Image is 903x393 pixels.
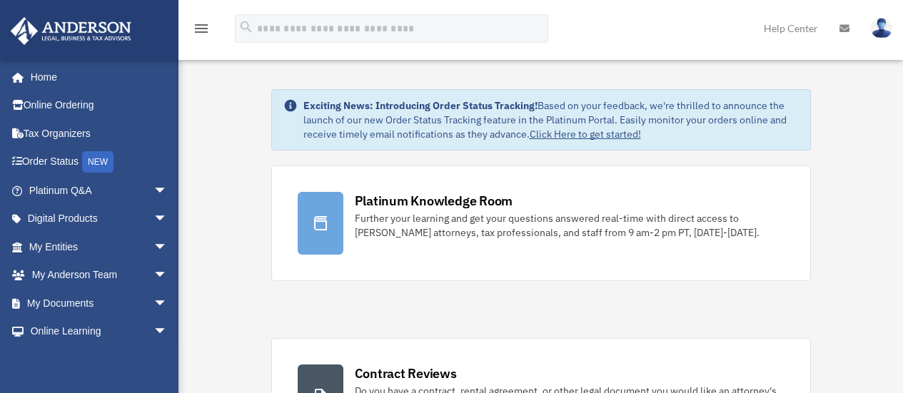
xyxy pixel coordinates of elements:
[10,317,189,346] a: Online Learningarrow_drop_down
[82,151,113,173] div: NEW
[10,63,182,91] a: Home
[10,119,189,148] a: Tax Organizers
[10,148,189,177] a: Order StatusNEW
[153,261,182,290] span: arrow_drop_down
[303,99,538,112] strong: Exciting News: Introducing Order Status Tracking!
[153,317,182,347] span: arrow_drop_down
[271,165,811,281] a: Platinum Knowledge Room Further your learning and get your questions answered real-time with dire...
[6,17,136,45] img: Anderson Advisors Platinum Portal
[10,91,189,120] a: Online Ordering
[303,98,799,141] div: Based on your feedback, we're thrilled to announce the launch of our new Order Status Tracking fe...
[355,192,513,210] div: Platinum Knowledge Room
[153,205,182,234] span: arrow_drop_down
[10,261,189,290] a: My Anderson Teamarrow_drop_down
[10,233,189,261] a: My Entitiesarrow_drop_down
[153,176,182,205] span: arrow_drop_down
[10,176,189,205] a: Platinum Q&Aarrow_drop_down
[153,289,182,318] span: arrow_drop_down
[193,20,210,37] i: menu
[238,19,254,35] i: search
[355,211,785,240] div: Further your learning and get your questions answered real-time with direct access to [PERSON_NAM...
[10,289,189,317] a: My Documentsarrow_drop_down
[153,233,182,262] span: arrow_drop_down
[193,25,210,37] a: menu
[530,128,641,141] a: Click Here to get started!
[871,18,892,39] img: User Pic
[355,364,457,382] div: Contract Reviews
[10,205,189,233] a: Digital Productsarrow_drop_down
